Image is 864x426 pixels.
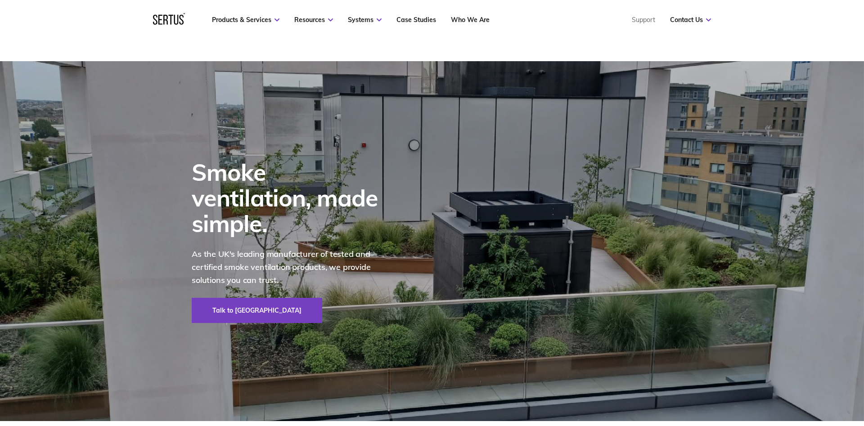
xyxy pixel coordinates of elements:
[192,159,390,237] div: Smoke ventilation, made simple.
[702,322,864,426] div: Віджет чату
[632,16,655,24] a: Support
[192,248,390,287] p: As the UK's leading manufacturer of tested and certified smoke ventilation products, we provide s...
[294,16,333,24] a: Resources
[192,298,322,323] a: Talk to [GEOGRAPHIC_DATA]
[348,16,382,24] a: Systems
[702,322,864,426] iframe: Chat Widget
[396,16,436,24] a: Case Studies
[451,16,490,24] a: Who We Are
[670,16,711,24] a: Contact Us
[212,16,279,24] a: Products & Services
